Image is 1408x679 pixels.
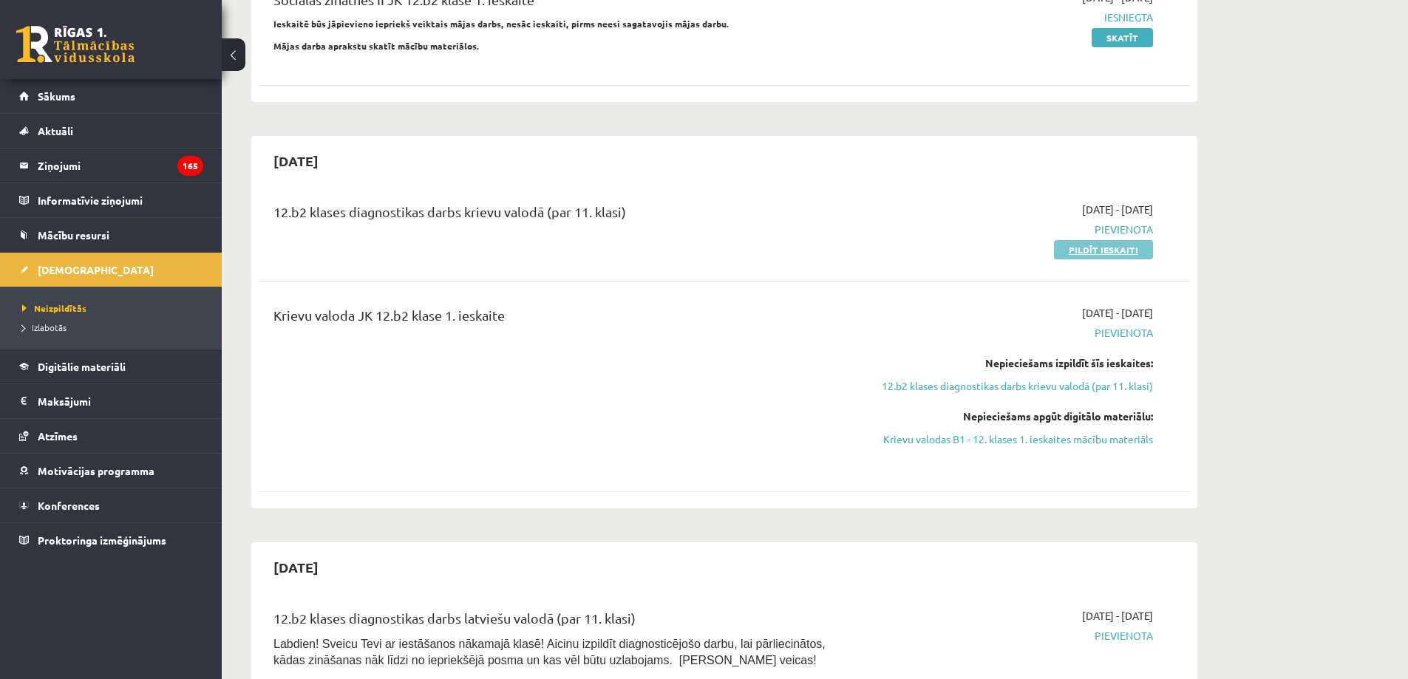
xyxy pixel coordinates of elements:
a: Atzīmes [19,419,203,453]
a: Motivācijas programma [19,454,203,488]
a: Neizpildītās [22,301,207,315]
span: Labdien! Sveicu Tevi ar iestāšanos nākamajā klasē! Aicinu izpildīt diagnosticējošo darbu, lai pār... [273,638,826,666]
h2: [DATE] [259,143,333,178]
a: 12.b2 klases diagnostikas darbs krievu valodā (par 11. klasi) [874,378,1153,394]
span: Pievienota [874,628,1153,644]
a: Pildīt ieskaiti [1054,240,1153,259]
a: Proktoringa izmēģinājums [19,523,203,557]
div: Nepieciešams izpildīt šīs ieskaites: [874,355,1153,371]
span: Konferences [38,499,100,512]
legend: Ziņojumi [38,149,203,182]
div: 12.b2 klases diagnostikas darbs latviešu valodā (par 11. klasi) [273,608,852,635]
span: Pievienota [874,325,1153,341]
a: Ziņojumi165 [19,149,203,182]
a: [DEMOGRAPHIC_DATA] [19,253,203,287]
span: Izlabotās [22,321,67,333]
a: Izlabotās [22,321,207,334]
strong: Mājas darba aprakstu skatīt mācību materiālos. [273,40,480,52]
span: Sākums [38,89,75,103]
span: Motivācijas programma [38,464,154,477]
span: [DATE] - [DATE] [1082,202,1153,217]
a: Skatīt [1092,28,1153,47]
span: Pievienota [874,222,1153,237]
span: [DATE] - [DATE] [1082,305,1153,321]
a: Krievu valodas B1 - 12. klases 1. ieskaites mācību materiāls [874,431,1153,447]
span: Digitālie materiāli [38,360,126,373]
div: 12.b2 klases diagnostikas darbs krievu valodā (par 11. klasi) [273,202,852,229]
legend: Informatīvie ziņojumi [38,183,203,217]
span: [DEMOGRAPHIC_DATA] [38,263,154,276]
span: Iesniegta [874,10,1153,25]
legend: Maksājumi [38,384,203,418]
h2: [DATE] [259,550,333,584]
a: Sākums [19,79,203,113]
a: Rīgas 1. Tālmācības vidusskola [16,26,135,63]
span: [DATE] - [DATE] [1082,608,1153,624]
span: Proktoringa izmēģinājums [38,533,166,547]
span: Neizpildītās [22,302,86,314]
a: Konferences [19,488,203,522]
span: Aktuāli [38,124,73,137]
a: Maksājumi [19,384,203,418]
div: Krievu valoda JK 12.b2 klase 1. ieskaite [273,305,852,332]
span: Mācību resursi [38,228,109,242]
a: Informatīvie ziņojumi [19,183,203,217]
a: Mācību resursi [19,218,203,252]
a: Aktuāli [19,114,203,148]
div: Nepieciešams apgūt digitālo materiālu: [874,409,1153,424]
span: Atzīmes [38,429,78,443]
strong: Ieskaitē būs jāpievieno iepriekš veiktais mājas darbs, nesāc ieskaiti, pirms neesi sagatavojis mā... [273,18,729,30]
a: Digitālie materiāli [19,349,203,383]
i: 165 [177,156,203,176]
